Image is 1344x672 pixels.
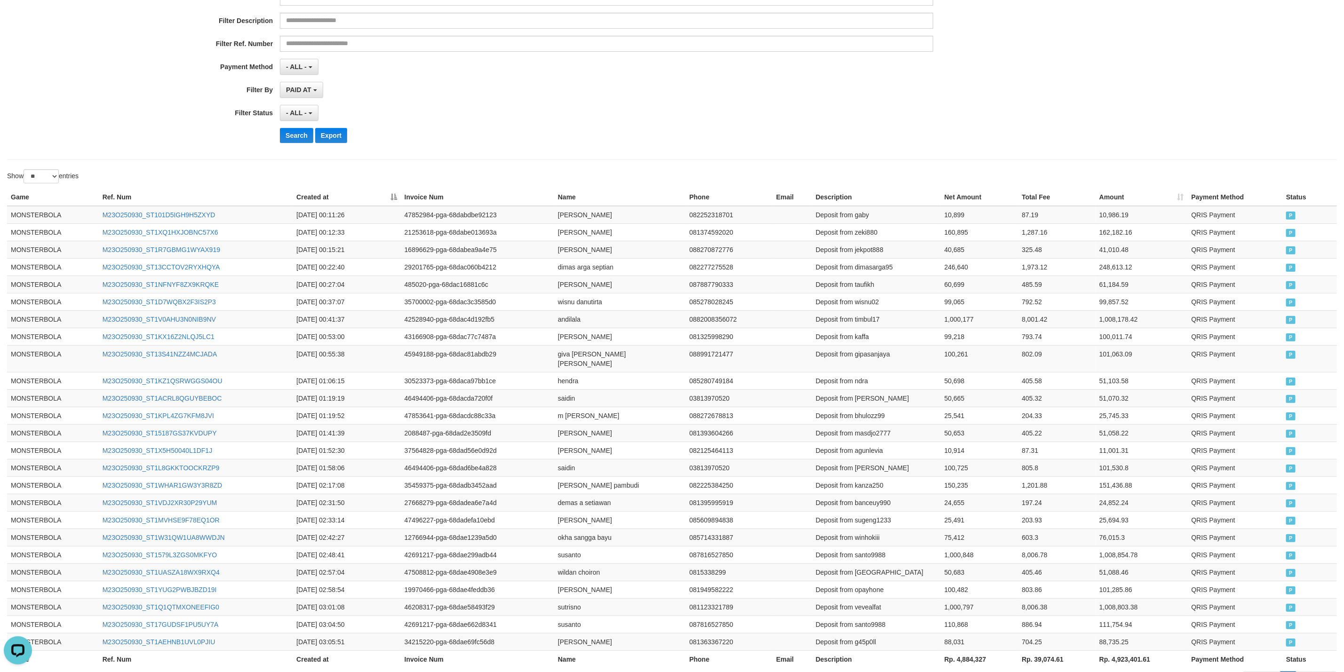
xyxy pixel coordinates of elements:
[293,206,400,224] td: [DATE] 00:11:26
[941,581,1018,598] td: 100,482
[103,395,222,402] a: M23O250930_ST1ACRL8QGUYBEBOC
[401,563,554,581] td: 47508812-pga-68dae4908e3e9
[685,293,772,310] td: 085278028245
[401,459,554,476] td: 46494406-pga-68dad6be4a828
[554,223,685,241] td: [PERSON_NAME]
[1096,407,1188,424] td: 25,745.33
[685,276,772,293] td: 087887790333
[103,447,213,454] a: M23O250930_ST1X5H50040L1DF1J
[1096,546,1188,563] td: 1,008,854.78
[103,350,217,358] a: M23O250930_ST13S41NZZ4MCJADA
[812,276,941,293] td: Deposit from taufikh
[812,424,941,442] td: Deposit from masdjo2777
[1096,293,1188,310] td: 99,857.52
[1286,412,1296,420] span: PAID
[1188,389,1283,407] td: QRIS Payment
[554,407,685,424] td: m [PERSON_NAME]
[293,189,400,206] th: Created at: activate to sort column descending
[941,529,1018,546] td: 75,412
[401,476,554,494] td: 35459375-pga-68dadb3452aad
[293,511,400,529] td: [DATE] 02:33:14
[812,293,941,310] td: Deposit from wisnu02
[685,389,772,407] td: 03813970520
[812,189,941,206] th: Description
[401,546,554,563] td: 42691217-pga-68dae299adb44
[7,563,99,581] td: MONSTERBOLA
[554,442,685,459] td: [PERSON_NAME]
[7,581,99,598] td: MONSTERBOLA
[685,258,772,276] td: 082277275528
[1188,424,1283,442] td: QRIS Payment
[554,206,685,224] td: [PERSON_NAME]
[941,476,1018,494] td: 150,235
[1018,563,1096,581] td: 405.46
[554,258,685,276] td: dimas arga septian
[286,63,307,71] span: - ALL -
[7,293,99,310] td: MONSTERBOLA
[1286,378,1296,386] span: PAID
[685,424,772,442] td: 081393604266
[293,328,400,345] td: [DATE] 00:53:00
[401,241,554,258] td: 16896629-pga-68dabea9a4e75
[7,598,99,616] td: MONSTERBOLA
[554,276,685,293] td: [PERSON_NAME]
[401,293,554,310] td: 35700002-pga-68dac3c3585d0
[1188,494,1283,511] td: QRIS Payment
[554,424,685,442] td: [PERSON_NAME]
[1018,310,1096,328] td: 8,001.42
[1286,351,1296,359] span: PAID
[1018,389,1096,407] td: 405.32
[554,459,685,476] td: saidin
[103,429,217,437] a: M23O250930_ST15187GS37KVDUPY
[685,546,772,563] td: 087816527850
[812,223,941,241] td: Deposit from zeki880
[293,581,400,598] td: [DATE] 02:58:54
[401,206,554,224] td: 47852984-pga-68dabdbe92123
[1096,511,1188,529] td: 25,694.93
[1018,424,1096,442] td: 405.22
[1096,459,1188,476] td: 101,530.8
[685,442,772,459] td: 082125464113
[941,598,1018,616] td: 1,000,797
[1286,499,1296,507] span: PAID
[7,258,99,276] td: MONSTERBOLA
[941,345,1018,372] td: 100,261
[103,211,215,219] a: M23O250930_ST101D5IGH9H5ZXYD
[941,276,1018,293] td: 60,699
[941,189,1018,206] th: Net Amount
[1096,581,1188,598] td: 101,285.86
[1018,258,1096,276] td: 1,973.12
[941,372,1018,389] td: 50,698
[685,581,772,598] td: 081949582222
[1096,389,1188,407] td: 51,070.32
[293,293,400,310] td: [DATE] 00:37:07
[812,494,941,511] td: Deposit from banceuy990
[1188,223,1283,241] td: QRIS Payment
[685,563,772,581] td: 0815338299
[941,328,1018,345] td: 99,218
[1286,552,1296,560] span: PAID
[1188,581,1283,598] td: QRIS Payment
[1018,372,1096,389] td: 405.58
[293,563,400,581] td: [DATE] 02:57:04
[103,586,217,593] a: M23O250930_ST1YUG2PWBJBZD19I
[1096,189,1188,206] th: Amount: activate to sort column ascending
[315,128,347,143] button: Export
[1018,407,1096,424] td: 204.33
[941,310,1018,328] td: 1,000,177
[685,310,772,328] td: 0882008356072
[812,598,941,616] td: Deposit from vevealfat
[1188,407,1283,424] td: QRIS Payment
[685,529,772,546] td: 085714331887
[103,551,217,559] a: M23O250930_ST1579L3ZGS0MKFYO
[1188,293,1283,310] td: QRIS Payment
[1018,189,1096,206] th: Total Fee
[1096,241,1188,258] td: 41,010.48
[103,316,216,323] a: M23O250930_ST1V0AHU3N0NIB9NV
[7,546,99,563] td: MONSTERBOLA
[554,581,685,598] td: [PERSON_NAME]
[103,534,225,541] a: M23O250930_ST1W31QW1UA8WWDJN
[685,598,772,616] td: 081123321789
[1188,241,1283,258] td: QRIS Payment
[293,529,400,546] td: [DATE] 02:42:27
